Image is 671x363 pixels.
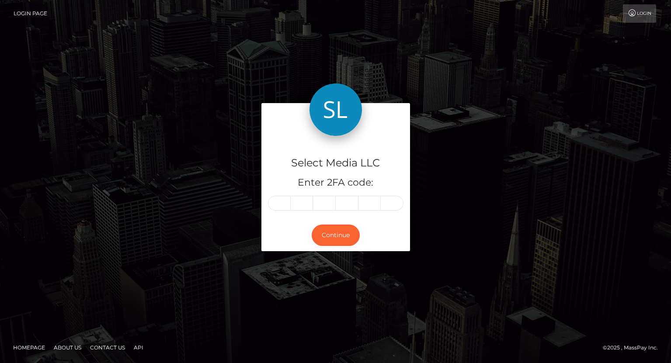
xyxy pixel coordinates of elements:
h4: Select Media LLC [268,156,403,171]
h5: Enter 2FA code: [268,176,403,190]
a: Homepage [10,341,49,354]
button: Continue [312,225,360,246]
a: About Us [50,341,85,354]
a: Login Page [14,4,47,23]
div: © 2025 , MassPay Inc. [603,343,664,353]
a: Login [623,4,656,23]
img: Select Media LLC [309,83,362,136]
a: Contact Us [87,341,129,354]
a: API [130,341,147,354]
